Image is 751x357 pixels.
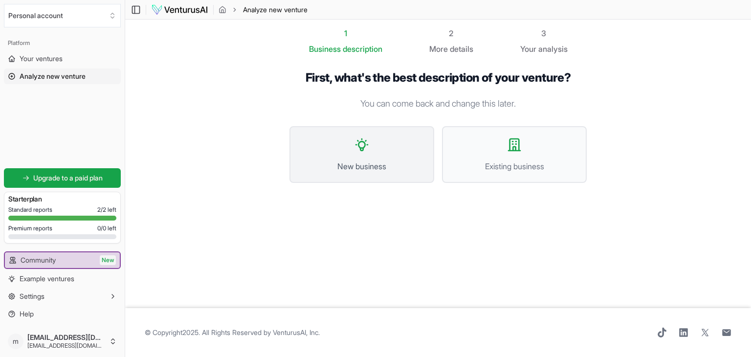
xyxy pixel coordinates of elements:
nav: breadcrumb [219,5,308,15]
button: Existing business [442,126,587,183]
a: Upgrade to a paid plan [4,168,121,188]
div: 3 [520,27,568,39]
span: description [343,44,382,54]
button: Settings [4,289,121,304]
span: Your ventures [20,54,63,64]
span: Example ventures [20,274,74,284]
h3: Starter plan [8,194,116,204]
img: logo [151,4,208,16]
span: details [450,44,473,54]
span: Premium reports [8,224,52,232]
a: VenturusAI, Inc [273,328,318,336]
a: Help [4,306,121,322]
div: 2 [429,27,473,39]
span: © Copyright 2025 . All Rights Reserved by . [145,328,320,337]
a: Analyze new venture [4,68,121,84]
button: Select an organization [4,4,121,27]
span: 0 / 0 left [97,224,116,232]
span: [EMAIL_ADDRESS][DOMAIN_NAME] [27,342,105,350]
span: Standard reports [8,206,52,214]
div: Platform [4,35,121,51]
h1: First, what's the best description of your venture? [289,70,587,85]
span: Analyze new venture [20,71,86,81]
div: 1 [309,27,382,39]
span: New [100,255,116,265]
a: Example ventures [4,271,121,287]
span: Help [20,309,34,319]
a: Your ventures [4,51,121,67]
button: New business [289,126,434,183]
span: Business [309,43,341,55]
p: You can come back and change this later. [289,97,587,111]
span: 2 / 2 left [97,206,116,214]
span: analysis [538,44,568,54]
a: CommunityNew [5,252,120,268]
button: m[EMAIL_ADDRESS][DOMAIN_NAME][EMAIL_ADDRESS][DOMAIN_NAME] [4,330,121,353]
span: Analyze new venture [243,5,308,15]
span: Upgrade to a paid plan [33,173,103,183]
span: Existing business [453,160,576,172]
span: More [429,43,448,55]
span: Your [520,43,536,55]
span: Settings [20,291,44,301]
span: [EMAIL_ADDRESS][DOMAIN_NAME] [27,333,105,342]
span: New business [300,160,423,172]
span: Community [21,255,56,265]
span: m [8,334,23,349]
